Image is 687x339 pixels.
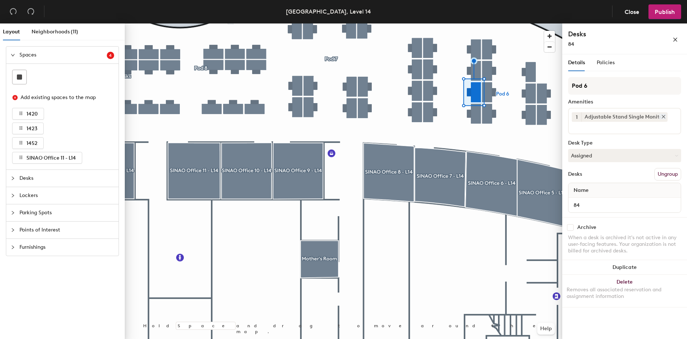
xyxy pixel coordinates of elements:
span: 1452 [26,140,37,146]
button: Close [618,4,646,19]
span: expanded [11,53,15,57]
span: collapsed [11,176,15,181]
span: close [673,37,678,42]
div: Desk Type [568,140,681,146]
span: 4 [109,53,112,58]
button: 1423 [12,123,44,134]
button: 1420 [12,108,44,120]
span: collapsed [11,211,15,215]
button: Undo (⌘ + Z) [6,4,21,19]
input: Unnamed desk [570,200,679,210]
button: Redo (⌘ + ⇧ + Z) [23,4,38,19]
span: Details [568,59,585,66]
span: collapsed [11,193,15,198]
sup: 4 [107,52,114,59]
span: 84 [568,41,574,47]
div: Adjustable Stand Single Monitor [581,112,668,122]
span: Close [625,8,639,15]
div: Removes all associated reservation and assignment information [567,287,683,300]
span: Desks [19,170,114,187]
div: Desks [568,171,582,177]
button: SINAO Office 11 - L14 [12,152,82,164]
span: Layout [3,29,20,35]
div: [GEOGRAPHIC_DATA], Level 14 [286,7,371,16]
button: Help [537,323,555,335]
div: When a desk is archived it's not active in any user-facing features. Your organization is not bil... [568,234,681,254]
button: DeleteRemoves all associated reservation and assignment information [562,275,687,307]
span: 1 [576,113,578,121]
span: 1423 [26,125,37,132]
span: undo [10,8,17,15]
div: Archive [577,225,596,230]
span: SINAO Office 11 - L14 [26,155,76,161]
button: 1 [572,112,581,122]
div: Add existing spaces to the map [21,94,108,102]
span: collapsed [11,228,15,232]
span: Furnishings [19,239,114,256]
span: close-circle [12,95,18,100]
button: 1452 [12,137,44,149]
h4: Desks [568,29,649,39]
div: Amenities [568,99,681,105]
button: Ungroup [654,168,681,181]
button: Publish [648,4,681,19]
button: Assigned [568,149,681,162]
span: Publish [655,8,675,15]
span: collapsed [11,245,15,249]
span: Parking Spots [19,204,114,221]
span: Lockers [19,187,114,204]
span: Policies [597,59,615,66]
span: Name [570,184,592,197]
span: 1420 [26,111,38,117]
span: Points of Interest [19,222,114,238]
span: Neighborhoods (11) [32,29,78,35]
span: Spaces [19,47,107,63]
button: Duplicate [562,260,687,275]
